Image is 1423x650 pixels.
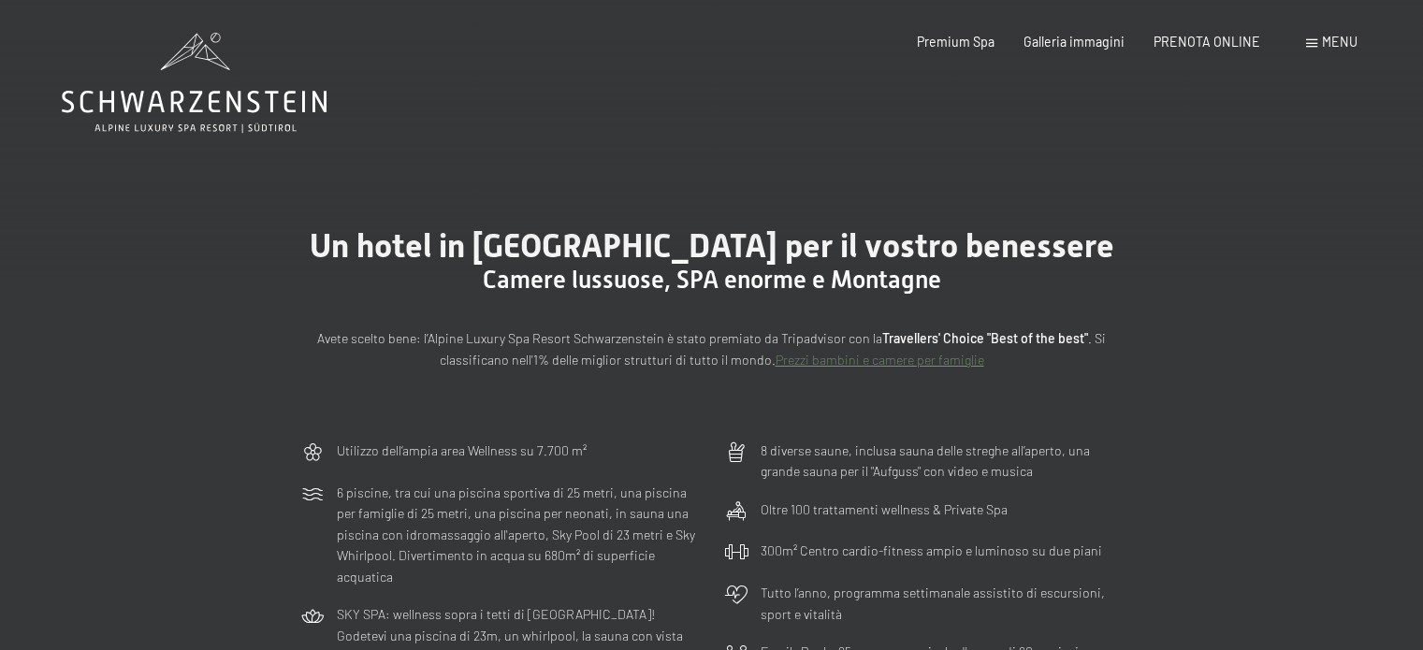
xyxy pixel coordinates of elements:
p: Oltre 100 trattamenti wellness & Private Spa [761,499,1008,521]
p: Tutto l’anno, programma settimanale assistito di escursioni, sport e vitalità [761,583,1124,625]
a: Prezzi bambini e camere per famiglie [776,352,984,368]
p: Utilizzo dell‘ampia area Wellness su 7.700 m² [337,441,587,462]
strong: Travellers' Choice "Best of the best" [882,330,1088,346]
p: 8 diverse saune, inclusa sauna delle streghe all’aperto, una grande sauna per il "Aufguss" con vi... [761,441,1124,483]
p: Avete scelto bene: l’Alpine Luxury Spa Resort Schwarzenstein è stato premiato da Tripadvisor con ... [300,328,1124,370]
a: PRENOTA ONLINE [1154,34,1260,50]
a: Premium Spa [917,34,995,50]
span: Menu [1322,34,1358,50]
a: Galleria immagini [1024,34,1125,50]
p: 6 piscine, tra cui una piscina sportiva di 25 metri, una piscina per famiglie di 25 metri, una pi... [337,483,700,588]
span: Un hotel in [GEOGRAPHIC_DATA] per il vostro benessere [310,226,1114,265]
p: 300m² Centro cardio-fitness ampio e luminoso su due piani [761,541,1102,562]
span: Camere lussuose, SPA enorme e Montagne [483,266,941,294]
